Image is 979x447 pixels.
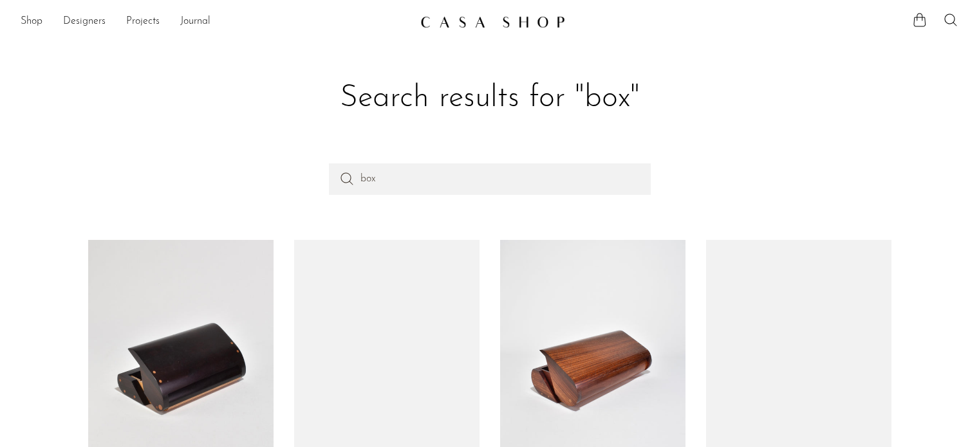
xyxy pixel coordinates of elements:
[63,14,106,30] a: Designers
[98,78,881,118] h1: Search results for "box"
[329,163,651,194] input: Perform a search
[126,14,160,30] a: Projects
[21,11,410,33] nav: Desktop navigation
[180,14,210,30] a: Journal
[21,11,410,33] ul: NEW HEADER MENU
[21,14,42,30] a: Shop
